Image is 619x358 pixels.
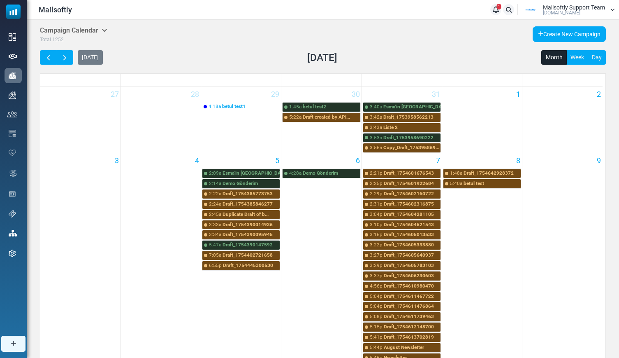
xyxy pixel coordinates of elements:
[370,252,383,259] div: 3:27p
[223,211,280,218] div: Duplicate Draft of b...
[515,87,522,101] a: August 1, 2025
[370,313,383,321] div: 5:08p
[363,250,441,260] a: 3:27pDraft_1754605640937
[209,211,221,218] div: 2:45a
[469,74,495,87] a: Friday
[370,231,383,239] div: 3:16p
[363,133,441,143] a: 3:53aDraft_1753958690222
[40,87,121,153] td: July 27, 2025
[363,292,441,302] a: 5:04pDraft_1754611467722
[350,87,362,101] a: July 30, 2025
[363,271,441,281] a: 3:37pDraft_1754606230603
[223,262,280,269] div: Draft_1754445300530
[40,37,51,42] span: Total
[370,283,383,290] div: 4:56p
[363,199,441,209] a: 2:31pDraft_1754602316875
[363,112,441,122] a: 3:42aDraft_1753958562213
[354,153,362,168] a: August 6, 2025
[202,199,280,209] a: 2:24aDraft_1754385846277
[7,111,17,117] img: contacts-icon.svg
[209,180,221,187] div: 2:14a
[370,241,383,249] div: 3:22p
[370,262,383,269] div: 3:29p
[78,50,103,64] button: [DATE]
[370,323,383,331] div: 5:15p
[363,240,441,250] a: 3:22pDraft_1754605333880
[202,250,280,260] a: 7:05aDraft_1754402721658
[384,241,440,249] div: Draft_1754605333880
[450,170,462,177] div: 1:48a
[209,103,221,110] div: 4:18a
[383,114,440,121] div: Draft_1753958562213
[384,180,440,187] div: Draft_1754601922684
[223,190,280,198] div: Draft_1754385773753
[303,103,360,111] div: betul test2
[370,124,382,131] div: 3:43a
[450,180,462,187] div: 5:40a
[595,153,603,168] a: August 9, 2025
[202,240,280,250] a: 5:47aDraft_1754390147592
[370,221,383,229] div: 3:10p
[370,144,382,152] div: 3:56a
[566,50,588,64] button: Week
[109,87,121,101] a: July 27, 2025
[209,252,221,259] div: 7:05a
[522,87,603,153] td: August 2, 2025
[363,123,441,133] a: 3:43aListe 2
[308,74,334,87] a: Wednesday
[384,293,440,300] div: Draft_1754611467722
[543,10,580,15] span: [DOMAIN_NAME]
[363,261,441,271] a: 3:29pDraft_1754605783103
[40,50,57,65] button: Previous Month
[384,231,440,239] div: Draft_1754605013533
[443,168,521,178] a: 1:48aDraft_1754642928372
[282,102,360,112] a: 1:45abetul test2
[533,26,606,42] a: Create New Campaign
[384,262,440,269] div: Draft_1754605783103
[430,87,442,101] a: July 31, 2025
[443,179,521,189] a: 5:40abetul test
[383,134,440,142] div: Draft_1753958690222
[274,153,281,168] a: August 5, 2025
[370,303,383,310] div: 5:04p
[384,334,440,341] div: Draft_1754613702819
[384,272,440,280] div: Draft_1754606230603
[383,103,440,111] div: Esma'in [GEOGRAPHIC_DATA] |...
[383,144,440,152] div: Copy_Draft_175395869...
[223,201,280,208] div: Draft_1754385846277
[209,170,221,177] div: 2:09a
[113,153,121,168] a: August 3, 2025
[370,293,383,300] div: 5:04p
[289,114,301,121] div: 5:22a
[282,168,360,178] a: 4:28aDemo Gönderim
[223,221,280,229] div: Draft_1754390014936
[520,4,541,16] img: User Logo
[209,262,222,269] div: 6:55p
[39,4,72,15] span: Mailsoftly
[541,50,566,64] button: Month
[363,343,441,353] a: 5:44pAugust Newsletter
[6,5,21,19] img: mailsoftly_icon_blue_white.svg
[363,220,441,230] a: 3:10pDraft_1754604621543
[289,103,301,111] div: 1:45a
[490,4,501,15] a: 1
[269,87,281,101] a: July 29, 2025
[9,91,16,99] img: campaigns-icon.png
[363,302,441,311] a: 5:04pDraft_1754611476864
[434,153,442,168] a: August 7, 2025
[209,201,221,208] div: 2:24a
[363,168,441,178] a: 2:21pDraft_1754601676543
[9,33,16,41] img: dashboard-icon.svg
[384,313,440,321] div: Draft_1754611739463
[370,114,382,121] div: 3:42a
[223,252,280,259] div: Draft_1754402721658
[550,74,575,87] a: Saturday
[289,170,301,177] div: 4:28a
[209,241,221,249] div: 5:47a
[363,189,441,199] a: 2:29pDraft_1754602160722
[202,261,280,271] a: 6:55pDraft_1754445300530
[370,103,382,111] div: 3:40a
[303,170,360,177] div: Demo Gönderim
[520,4,615,16] a: User Logo Mailsoftly Support Team [DOMAIN_NAME]
[202,179,280,189] a: 2:14aDemo Gönderim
